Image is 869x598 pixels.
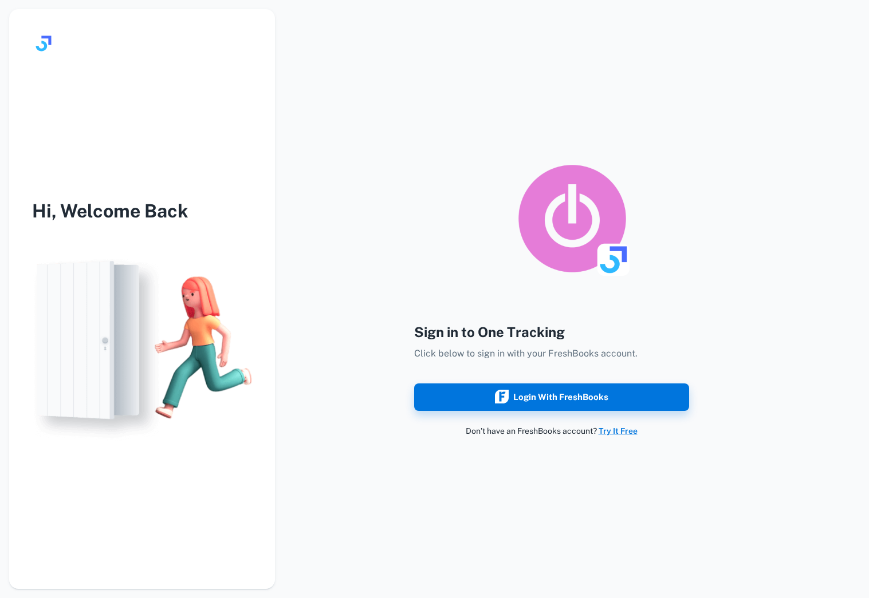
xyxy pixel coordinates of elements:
[599,426,638,435] a: Try It Free
[32,32,55,55] img: logo.svg
[414,322,689,342] h4: Sign in to One Tracking
[515,161,630,276] img: logo_toggl_syncing_app.png
[495,390,608,405] div: Login with FreshBooks
[9,248,275,447] img: login
[414,347,689,361] p: Click below to sign in with your FreshBooks account.
[9,197,275,225] h3: Hi, Welcome Back
[414,383,689,411] button: Login with FreshBooks
[414,425,689,437] p: Don’t have an FreshBooks account?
